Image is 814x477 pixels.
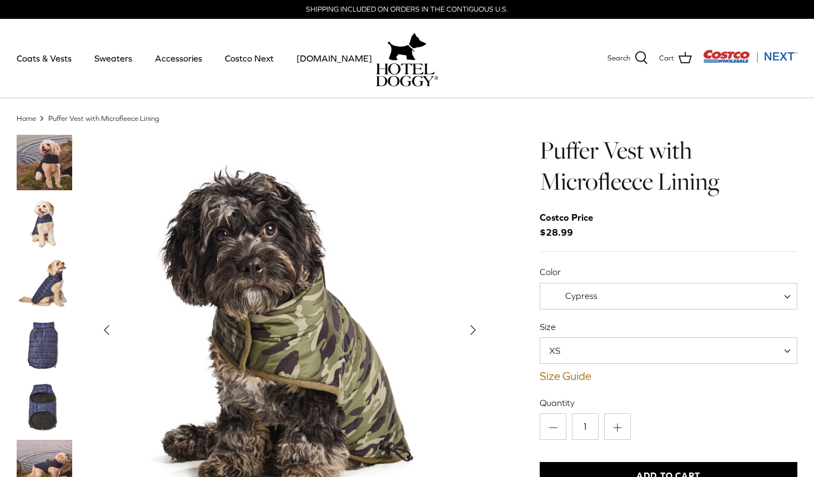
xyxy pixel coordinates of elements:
img: Costco Next [703,49,797,63]
span: Search [607,53,630,64]
a: [DOMAIN_NAME] [287,39,382,77]
a: Coats & Vests [7,39,82,77]
label: Color [540,266,797,278]
input: Quantity [572,413,599,440]
span: Cypress [540,283,797,309]
a: Thumbnail Link [17,318,72,373]
a: hoteldoggy.com hoteldoggycom [376,30,438,87]
a: Thumbnail Link [17,196,72,251]
a: Thumbnail Link [17,379,72,434]
label: Quantity [540,397,797,409]
span: $28.99 [540,210,604,240]
label: Size [540,321,797,333]
div: Costco Price [540,210,593,225]
span: Cypress [565,291,597,301]
nav: Breadcrumbs [17,113,797,124]
span: XS [540,344,582,357]
span: Cart [659,53,674,64]
a: Thumbnail Link [17,257,72,312]
a: Sweaters [84,39,142,77]
a: Search [607,51,648,65]
button: Previous [94,318,119,342]
h1: Puffer Vest with Microfleece Lining [540,135,797,197]
img: hoteldoggycom [376,63,438,87]
a: Thumbnail Link [17,135,72,190]
a: Accessories [145,39,212,77]
a: Size Guide [540,369,797,383]
span: Cypress [540,290,620,302]
a: Puffer Vest with Microfleece Lining [48,114,159,122]
a: Costco Next [215,39,284,77]
button: Next [461,318,485,342]
a: Home [17,114,36,122]
span: XS [540,337,797,364]
a: Cart [659,51,692,65]
img: hoteldoggy.com [388,30,426,63]
a: Visit Costco Next [703,57,797,65]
